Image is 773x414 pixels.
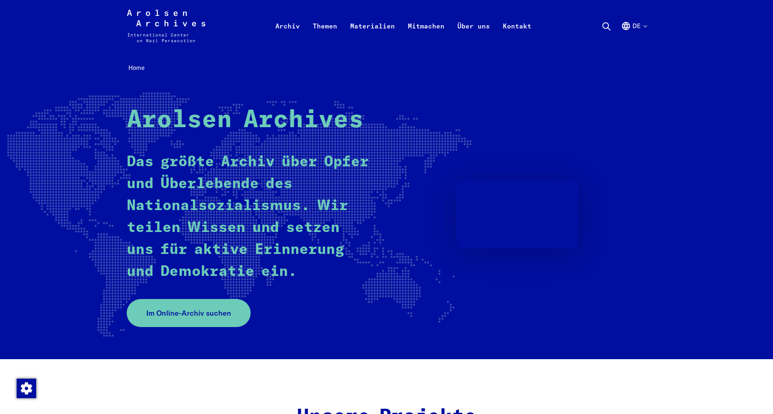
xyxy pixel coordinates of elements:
[17,379,36,398] img: Zustimmung ändern
[127,151,372,283] p: Das größte Archiv über Opfer und Überlebende des Nationalsozialismus. Wir teilen Wissen und setze...
[344,20,401,52] a: Materialien
[127,108,364,132] strong: Arolsen Archives
[306,20,344,52] a: Themen
[451,20,496,52] a: Über uns
[401,20,451,52] a: Mitmachen
[621,21,647,50] button: Deutsch, Sprachauswahl
[127,62,647,74] nav: Breadcrumb
[128,64,145,72] span: Home
[269,20,306,52] a: Archiv
[146,308,231,319] span: Im Online-Archiv suchen
[496,20,538,52] a: Kontakt
[127,299,251,327] a: Im Online-Archiv suchen
[269,10,538,42] nav: Primär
